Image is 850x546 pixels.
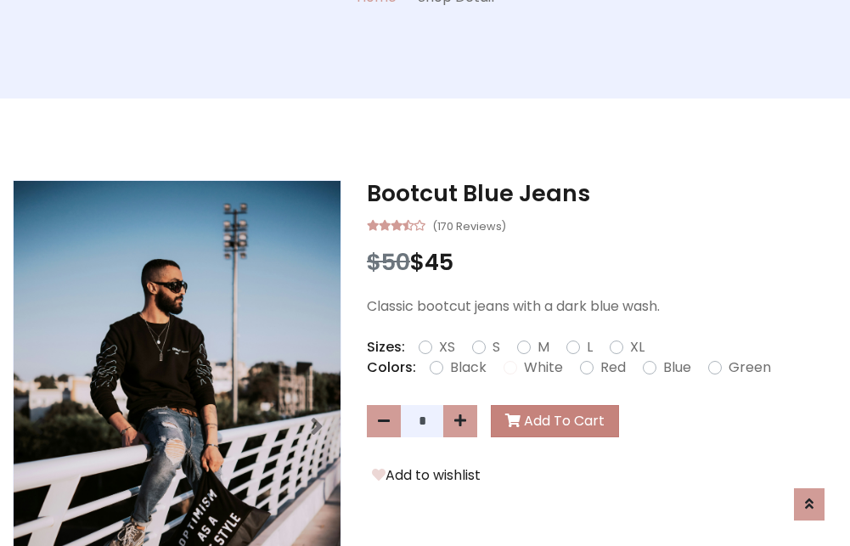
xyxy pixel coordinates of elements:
[367,249,837,276] h3: $
[630,337,645,357] label: XL
[587,337,593,357] label: L
[663,357,691,378] label: Blue
[600,357,626,378] label: Red
[367,337,405,357] p: Sizes:
[425,246,453,278] span: 45
[729,357,771,378] label: Green
[524,357,563,378] label: White
[367,180,837,207] h3: Bootcut Blue Jeans
[367,357,416,378] p: Colors:
[493,337,500,357] label: S
[439,337,455,357] label: XS
[538,337,549,357] label: M
[367,296,837,317] p: Classic bootcut jeans with a dark blue wash.
[432,215,506,235] small: (170 Reviews)
[367,246,410,278] span: $50
[491,405,619,437] button: Add To Cart
[450,357,487,378] label: Black
[367,464,486,487] button: Add to wishlist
